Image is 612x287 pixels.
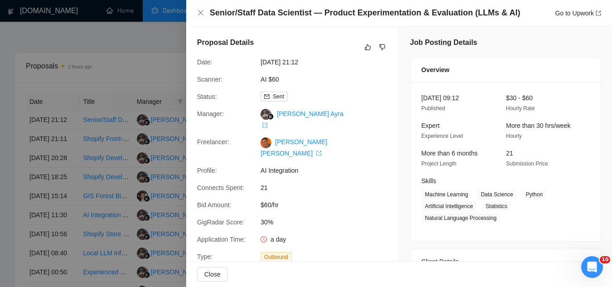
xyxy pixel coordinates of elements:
span: Artificial Intelligence [421,201,477,211]
span: Machine Learning [421,190,472,199]
span: Data Science [477,190,516,199]
span: Bid Amount: [197,201,231,209]
span: Hourly Rate [506,105,535,112]
span: Close [204,269,221,279]
span: $30 - $60 [506,94,533,102]
button: dislike [377,42,388,53]
span: Expert [421,122,439,129]
span: Experience Level [421,133,463,139]
span: clock-circle [260,236,267,243]
span: mail [264,94,270,99]
span: Freelancer: [197,138,229,146]
button: Close [197,267,228,282]
span: [DATE] 09:12 [421,94,459,102]
span: Application Time: [197,236,246,243]
span: export [596,10,601,16]
span: close [197,9,204,16]
span: Overview [421,65,449,75]
span: Python [522,190,546,199]
span: Scanner: [197,76,222,83]
h5: Job Posting Details [410,37,477,48]
span: Date: [197,58,212,66]
span: [DATE] 21:12 [260,57,396,67]
div: Client Details [421,249,590,274]
span: Hourly [506,133,522,139]
span: export [316,151,322,156]
span: Connects Spent: [197,184,244,191]
button: Close [197,9,204,17]
iframe: Intercom live chat [581,256,603,278]
span: export [262,122,268,128]
span: Profile: [197,167,217,174]
span: Natural Language Processing [421,213,500,223]
button: like [362,42,373,53]
span: Skills [421,177,436,185]
span: AI Integration [260,165,396,175]
span: dislike [379,44,386,51]
span: Manager: [197,110,224,117]
a: Go to Upworkexport [555,10,601,17]
span: $60/hr [260,200,396,210]
span: Status: [197,93,217,100]
span: a day [270,236,286,243]
span: More than 30 hrs/week [506,122,570,129]
a: [PERSON_NAME] [PERSON_NAME] export [260,138,327,156]
span: Type: [197,253,212,260]
img: c1WWgwmaGevJdZ-l_Vf-CmXdbmQwVpuCq4Thkz8toRvCgf_hjs15DDqs-87B3E-w26 [260,137,271,148]
span: Published [421,105,445,112]
span: 10 [600,256,610,263]
span: Submission Price [506,161,548,167]
h4: Senior/Staff Data Scientist — Product Experimentation & Evaluation (LLMs & AI) [210,7,520,19]
span: Sent [273,93,284,100]
span: GigRadar Score: [197,219,244,226]
img: gigradar-bm.png [267,113,274,120]
span: 21 [260,183,396,193]
span: More than 6 months [421,150,478,157]
span: 30% [260,217,396,227]
a: AI $60 [260,76,279,83]
span: like [365,44,371,51]
span: 21 [506,150,513,157]
span: Statistics [482,201,511,211]
span: Outbound [260,252,292,262]
h5: Proposal Details [197,37,254,48]
a: [PERSON_NAME] Ayra export [260,110,343,128]
span: Project Length [421,161,456,167]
